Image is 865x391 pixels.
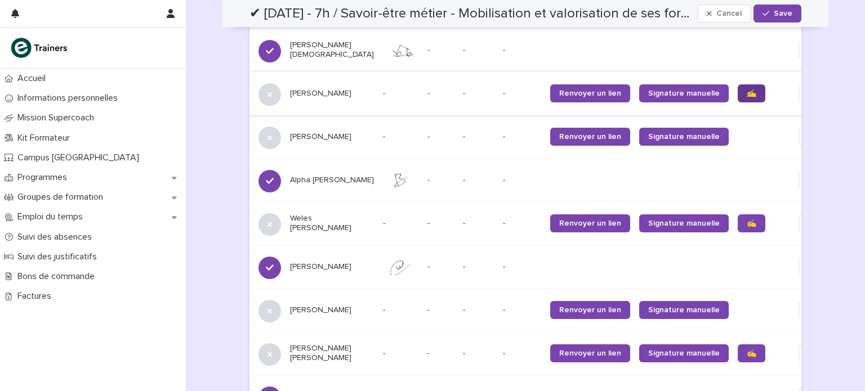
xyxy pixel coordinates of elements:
p: Suivi des justificatifs [13,251,106,262]
p: [PERSON_NAME] [PERSON_NAME] [290,344,374,363]
button: Edit [799,258,832,276]
button: Edit [799,214,832,232]
button: Edit [799,128,832,146]
a: Signature manuelle [639,84,729,102]
p: - [503,46,541,55]
p: - [383,89,418,98]
p: - [503,219,541,228]
p: - [503,132,541,142]
p: - [427,173,432,185]
p: [PERSON_NAME] [290,305,374,315]
p: - [383,132,418,142]
p: - [503,262,541,272]
span: Save [774,10,792,17]
p: - [427,260,432,272]
p: - [463,219,494,228]
p: - [463,262,494,272]
p: - [503,349,541,358]
p: Campus [GEOGRAPHIC_DATA] [13,152,148,163]
a: Signature manuelle [639,128,729,146]
p: Groupes de formation [13,192,112,203]
p: - [463,46,494,55]
button: Cancel [697,5,751,23]
p: - [383,219,418,228]
a: Renvoyer un lien [550,214,630,232]
p: - [383,349,418,358]
span: Renvoyer un lien [559,133,621,141]
img: oBTc7QFc0eyaIXDC_pwg3vISekiteF_NGgYxz4CWwEo [383,43,418,57]
button: Edit [799,301,832,319]
a: ✍️ [738,84,765,102]
img: K0CqGN7SDeD6s4JG8KQk [9,37,71,59]
a: Signature manuelle [639,344,729,362]
p: [PERSON_NAME] [290,262,374,272]
p: - [463,132,494,142]
p: Suivi des absences [13,232,101,242]
p: - [383,305,418,315]
span: Renvoyer un lien [559,306,621,314]
p: Bons de commande [13,271,104,282]
a: ✍️ [738,214,765,232]
button: Edit [799,41,832,59]
tr: [PERSON_NAME]--- --Renvoyer un lienSignature manuelleEdit [249,115,850,158]
a: Renvoyer un lien [550,128,630,146]
p: - [503,176,541,185]
p: [PERSON_NAME] [290,89,374,98]
p: Weles [PERSON_NAME] [290,214,374,233]
a: ✍️ [738,344,765,362]
p: - [427,87,432,98]
p: Mission Supercoach [13,113,103,123]
a: Renvoyer un lien [550,301,630,319]
p: - [463,89,494,98]
button: Edit [799,171,832,189]
p: [PERSON_NAME] [290,132,374,142]
tr: [PERSON_NAME]-- --Edit [249,245,850,288]
span: ✍️ [747,349,756,357]
span: Renvoyer un lien [559,89,621,97]
p: - [503,305,541,315]
a: Signature manuelle [639,301,729,319]
p: - [427,43,432,55]
span: Signature manuelle [648,133,720,141]
img: UHorJZPdM1iySlqk196t_iI5UiSl_DTTdVCRDKhnjXY [383,258,418,275]
span: Renvoyer un lien [559,219,621,227]
p: [PERSON_NAME][DEMOGRAPHIC_DATA] [290,41,374,60]
p: - [427,347,432,358]
h2: ✔ 19/09/2025 - 7h / Savoir-être métier - Mobilisation et valorisation de ses forces et talents [249,6,693,22]
span: Signature manuelle [648,89,720,97]
p: - [427,303,432,315]
span: Signature manuelle [648,349,720,357]
tr: [PERSON_NAME]--- --Renvoyer un lienSignature manuelle✍️Edit [249,71,850,115]
p: Emploi du temps [13,212,92,222]
tr: [PERSON_NAME] [PERSON_NAME]--- --Renvoyer un lienSignature manuelle✍️Edit [249,331,850,375]
p: Informations personnelles [13,93,127,104]
span: Signature manuelle [648,306,720,314]
img: 7bBHTkzFz4MldAmqO1UWA9nM2o-GjBk-A3aAmYM0u20 [383,172,418,188]
p: - [463,349,494,358]
p: Alpha [PERSON_NAME] [290,176,374,185]
tr: Alpha [PERSON_NAME]-- --Edit [249,158,850,201]
span: Cancel [716,10,742,17]
tr: Weles [PERSON_NAME]--- --Renvoyer un lienSignature manuelle✍️Edit [249,201,850,245]
span: ✍️ [747,89,756,97]
p: Programmes [13,172,76,183]
p: - [463,176,494,185]
p: Factures [13,291,60,302]
span: Renvoyer un lien [559,349,621,357]
tr: [PERSON_NAME][DEMOGRAPHIC_DATA]-- --Edit [249,28,850,71]
p: - [463,305,494,315]
p: - [427,217,432,228]
a: Renvoyer un lien [550,344,630,362]
p: - [503,89,541,98]
a: Signature manuelle [639,214,729,232]
p: - [427,130,432,142]
button: Edit [799,84,832,102]
p: Accueil [13,73,55,84]
button: Save [753,5,801,23]
span: ✍️ [747,219,756,227]
tr: [PERSON_NAME]--- --Renvoyer un lienSignature manuelleEdit [249,288,850,331]
button: Edit [799,344,832,362]
span: Signature manuelle [648,219,720,227]
a: Renvoyer un lien [550,84,630,102]
p: Kit Formateur [13,133,79,143]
